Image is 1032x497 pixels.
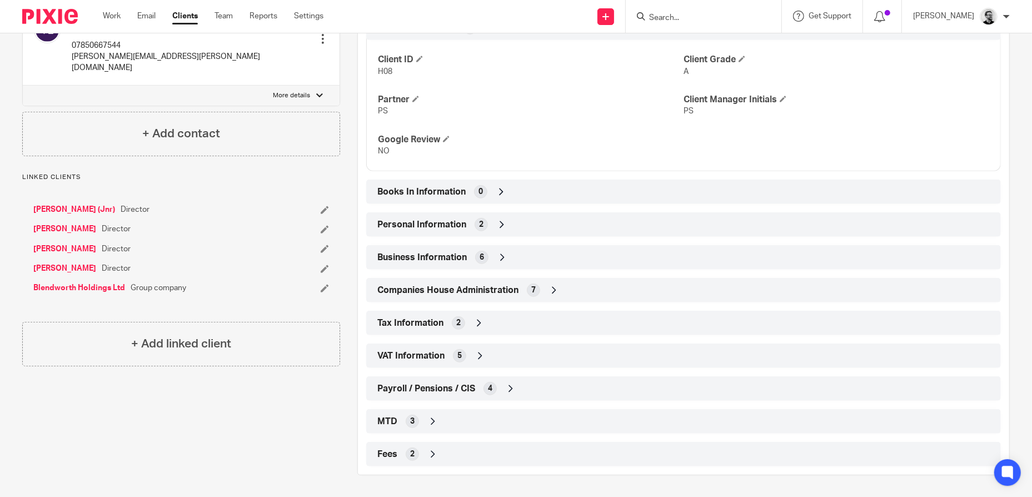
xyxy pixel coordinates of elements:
span: Books In Information [377,186,466,198]
img: Pixie [22,9,78,24]
h4: Client Manager Initials [684,94,989,106]
h4: Client ID [378,54,684,66]
span: PS [378,107,388,115]
p: 07850667544 [72,40,297,51]
span: MTD [377,416,397,428]
a: Work [103,11,121,22]
span: 7 [531,285,536,296]
span: Payroll / Pensions / CIS [377,383,475,395]
span: NO [378,147,390,155]
span: Director [102,263,131,274]
span: Director [102,223,131,235]
a: Settings [294,11,323,22]
span: 5 [457,350,462,361]
a: [PERSON_NAME] [33,223,96,235]
span: Director [121,204,149,215]
span: PS [684,107,694,115]
span: 3 [410,416,415,427]
h4: Partner [378,94,684,106]
h4: + Add linked client [131,335,231,352]
span: Tax Information [377,317,443,329]
h4: Client Grade [684,54,989,66]
h4: Google Review [378,134,684,146]
span: 6 [480,252,484,263]
span: Group company [131,282,186,294]
span: Companies House Administration [377,285,519,296]
span: 0 [478,186,483,197]
p: [PERSON_NAME] [913,11,974,22]
a: [PERSON_NAME] [33,243,96,255]
a: Reports [250,11,277,22]
a: Blendworth Holdings Ltd [33,282,125,294]
span: A [684,68,689,76]
span: 2 [479,219,483,230]
a: Clients [172,11,198,22]
p: More details [273,91,311,100]
span: Personal Information [377,219,466,231]
span: Fees [377,449,397,460]
input: Search [648,13,748,23]
span: Business Information [377,252,467,264]
img: Jack_2025.jpg [980,8,998,26]
a: [PERSON_NAME] [33,263,96,274]
span: 2 [410,449,415,460]
p: [PERSON_NAME][EMAIL_ADDRESS][PERSON_NAME][DOMAIN_NAME] [72,51,297,74]
p: Linked clients [22,173,340,182]
span: Director [102,243,131,255]
span: Get Support [809,12,851,20]
a: Email [137,11,156,22]
span: 4 [488,383,492,394]
span: 2 [456,317,461,329]
span: H08 [378,68,392,76]
a: Team [215,11,233,22]
h4: + Add contact [142,125,220,142]
a: [PERSON_NAME] (Jnr) [33,204,115,215]
span: VAT Information [377,350,445,362]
